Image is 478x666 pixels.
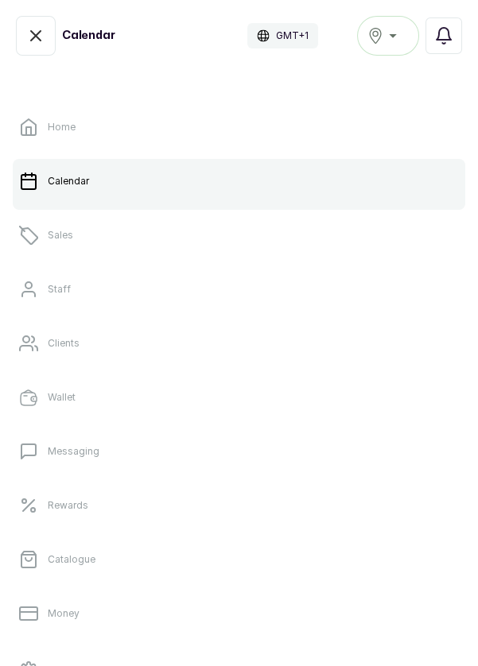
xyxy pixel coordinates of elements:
h1: Calendar [62,28,115,44]
p: Clients [48,337,80,350]
p: Money [48,607,80,620]
p: Catalogue [48,553,95,566]
p: Sales [48,229,73,242]
p: GMT+1 [276,29,309,42]
a: Messaging [13,429,465,474]
a: Catalogue [13,537,465,582]
a: Money [13,591,465,636]
a: Home [13,105,465,149]
a: Rewards [13,483,465,528]
p: Messaging [48,445,99,458]
p: Wallet [48,391,76,404]
p: Staff [48,283,71,296]
a: Clients [13,321,465,366]
a: Sales [13,213,465,257]
a: Staff [13,267,465,312]
p: Calendar [48,175,89,188]
a: Calendar [13,159,465,203]
a: Wallet [13,375,465,420]
p: Rewards [48,499,88,512]
p: Home [48,121,76,134]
